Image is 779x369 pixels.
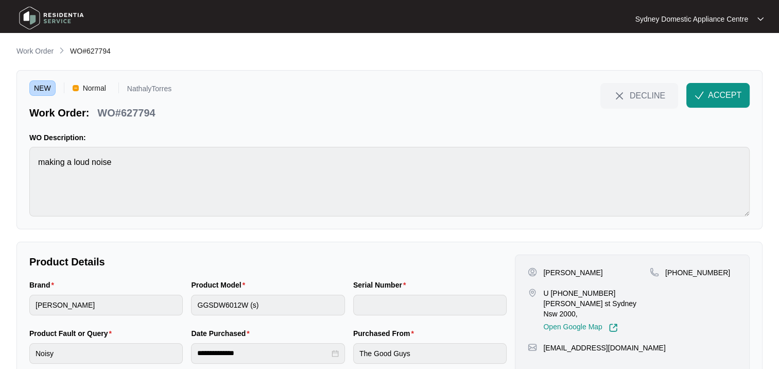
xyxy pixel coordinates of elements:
button: check-IconACCEPT [686,83,750,108]
p: Work Order: [29,106,89,120]
label: Purchased From [353,328,418,339]
label: Date Purchased [191,328,253,339]
input: Date Purchased [197,348,329,359]
p: Sydney Domestic Appliance Centre [635,14,748,24]
img: residentia service logo [15,3,88,33]
p: Work Order [16,46,54,56]
span: ACCEPT [708,89,741,102]
img: map-pin [528,288,537,297]
label: Product Fault or Query [29,328,116,339]
input: Brand [29,295,183,315]
p: U [PHONE_NUMBER] [PERSON_NAME] st Sydney Nsw 2000, [543,288,650,319]
img: Vercel Logo [73,85,79,91]
p: Product Details [29,255,507,269]
p: WO Description: [29,132,750,143]
span: Normal [79,80,110,96]
p: [EMAIL_ADDRESS][DOMAIN_NAME] [543,343,665,353]
img: dropdown arrow [757,16,764,22]
p: [PHONE_NUMBER] [665,267,730,278]
label: Product Model [191,280,249,290]
span: WO#627794 [70,47,111,55]
a: Work Order [14,46,56,57]
input: Serial Number [353,295,507,315]
p: [PERSON_NAME] [543,267,602,278]
input: Product Fault or Query [29,343,183,364]
img: map-pin [528,343,537,352]
p: NathalyTorres [127,85,171,96]
input: Product Model [191,295,344,315]
span: NEW [29,80,56,96]
img: check-Icon [695,91,704,100]
label: Brand [29,280,58,290]
img: chevron-right [58,46,66,55]
p: WO#627794 [97,106,155,120]
img: map-pin [650,267,659,277]
img: Link-External [609,323,618,332]
button: close-IconDECLINE [600,83,678,108]
img: user-pin [528,267,537,277]
a: Open Google Map [543,323,617,332]
span: DECLINE [630,90,665,101]
label: Serial Number [353,280,410,290]
input: Purchased From [353,343,507,364]
img: close-Icon [613,90,626,102]
textarea: making a loud noise [29,147,750,216]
